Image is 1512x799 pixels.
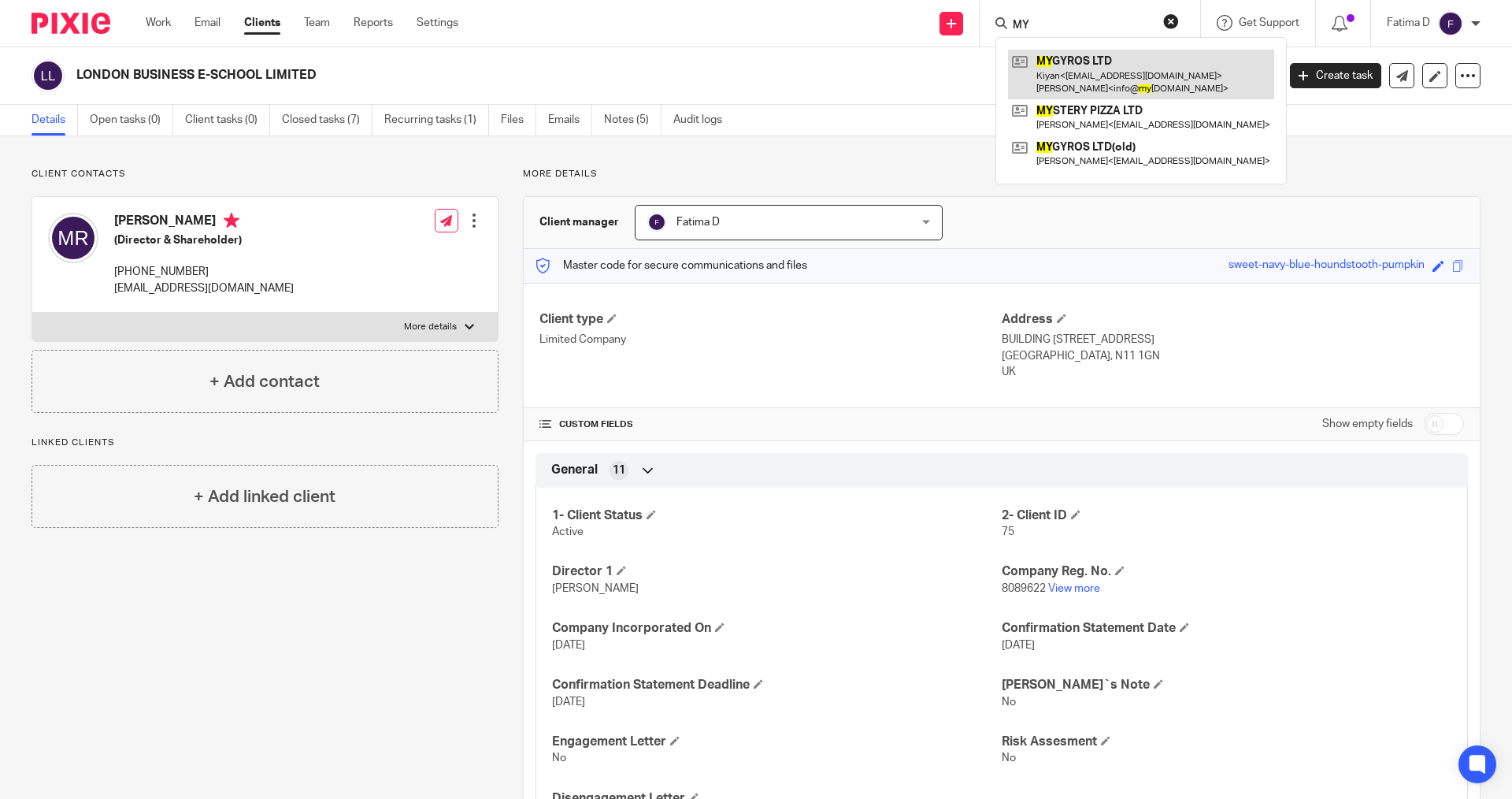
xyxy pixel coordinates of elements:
[1002,311,1464,328] h4: Address
[1002,677,1451,693] h4: [PERSON_NAME]`s Note
[31,168,498,180] p: Client contacts
[1239,17,1299,28] span: Get Support
[114,213,294,232] h4: [PERSON_NAME]
[539,332,1002,347] p: Limited Company
[31,437,498,449] p: Linked clients
[244,15,280,31] a: Clients
[539,418,1002,431] h4: CUSTOM FIELDS
[384,105,489,136] a: Recurring tasks (1)
[1002,526,1014,537] span: 75
[224,213,239,229] i: Primary
[114,281,294,296] p: [EMAIL_ADDRESS][DOMAIN_NAME]
[1002,620,1451,637] h4: Confirmation Statement Date
[539,214,619,230] h3: Client manager
[673,105,734,136] a: Audit logs
[539,311,1002,328] h4: Client type
[1002,563,1451,580] h4: Company Reg. No.
[114,264,294,280] p: [PHONE_NUMBER]
[1290,63,1381,88] a: Create task
[31,105,78,136] a: Details
[551,462,598,478] span: General
[404,321,457,333] p: More details
[185,105,270,136] a: Client tasks (0)
[552,620,1002,637] h4: Company Incorporated On
[647,213,666,232] img: svg%3E
[304,15,330,31] a: Team
[1002,507,1451,524] h4: 2- Client ID
[76,67,1028,84] h2: LONDON BUSINESS E-SCHOOL LIMITED
[282,105,372,136] a: Closed tasks (7)
[1002,332,1464,347] p: BUILDING [STREET_ADDRESS]
[209,370,320,394] h4: + Add contact
[552,677,1002,693] h4: Confirmation Statement Deadline
[1322,416,1413,432] label: Show empty fields
[535,258,807,273] p: Master code for secure communications and files
[552,507,1002,524] h4: 1- Client Status
[90,105,173,136] a: Open tasks (0)
[1163,13,1179,29] button: Clear
[1002,640,1035,651] span: [DATE]
[354,15,393,31] a: Reports
[146,15,171,31] a: Work
[1002,364,1464,380] p: UK
[552,697,585,708] span: [DATE]
[552,753,566,764] span: No
[676,217,720,228] span: Fatima D
[548,105,592,136] a: Emails
[552,640,585,651] span: [DATE]
[1002,348,1464,364] p: [GEOGRAPHIC_DATA], N11 1GN
[417,15,458,31] a: Settings
[552,526,584,537] span: Active
[613,463,625,478] span: 11
[552,563,1002,580] h4: Director 1
[195,15,220,31] a: Email
[1011,19,1153,33] input: Search
[552,583,639,594] span: [PERSON_NAME]
[48,213,98,263] img: svg%3E
[1387,15,1430,31] p: Fatima D
[1002,583,1046,594] span: 8089622
[501,105,536,136] a: Files
[31,59,65,92] img: svg%3E
[31,13,110,34] img: Pixie
[1002,753,1016,764] span: No
[523,168,1480,180] p: More details
[552,734,1002,750] h4: Engagement Letter
[1002,697,1016,708] span: No
[1438,11,1463,36] img: svg%3E
[1002,734,1451,750] h4: Risk Assesment
[1048,583,1100,594] a: View more
[1228,257,1425,275] div: sweet-navy-blue-houndstooth-pumpkin
[114,232,294,248] h5: (Director & Shareholder)
[604,105,661,136] a: Notes (5)
[194,485,335,509] h4: + Add linked client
